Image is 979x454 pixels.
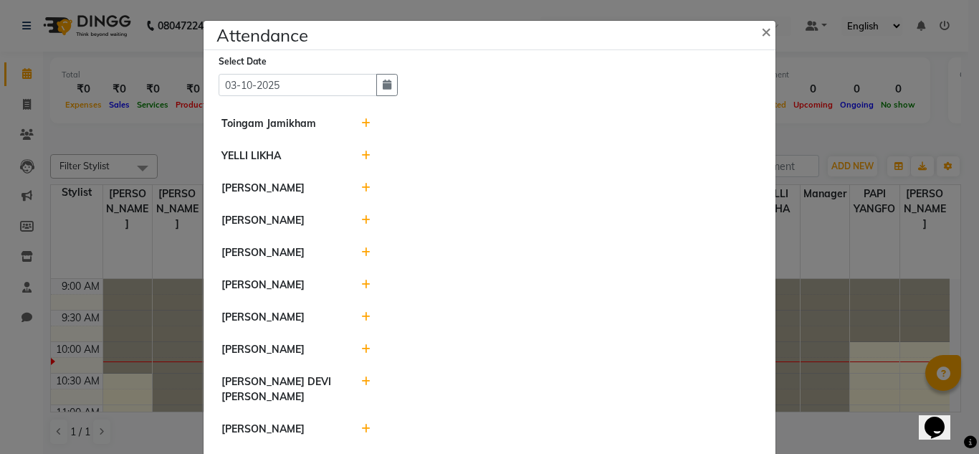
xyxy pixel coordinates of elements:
div: YELLI LIKHA [211,148,350,164]
div: [PERSON_NAME] [211,181,350,196]
button: Close [750,11,785,51]
div: [PERSON_NAME] [211,213,350,228]
h4: Attendance [216,22,308,48]
div: [PERSON_NAME] [211,310,350,325]
div: [PERSON_NAME] [211,422,350,437]
div: [PERSON_NAME] [211,278,350,293]
div: [PERSON_NAME] [211,342,350,357]
iframe: chat widget [919,397,965,440]
label: Select Date [219,55,267,68]
div: Toingam Jamikham [211,116,350,131]
input: Select date [219,74,377,96]
span: × [761,20,771,42]
div: [PERSON_NAME] DEVI [PERSON_NAME] [211,374,350,405]
div: [PERSON_NAME] [211,245,350,260]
